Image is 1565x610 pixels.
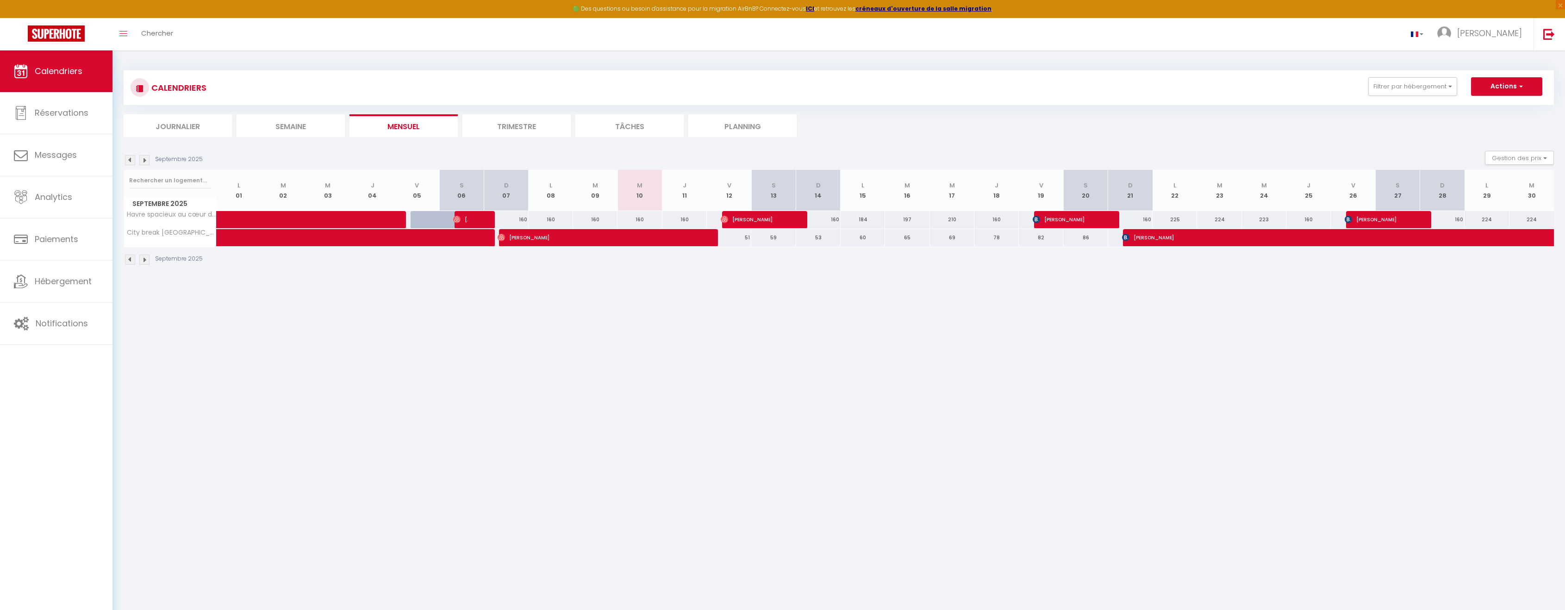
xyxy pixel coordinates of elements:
[395,170,439,211] th: 05
[1351,181,1355,190] abbr: V
[325,181,330,190] abbr: M
[237,181,240,190] abbr: L
[806,5,814,12] a: ICI
[974,211,1019,228] div: 160
[261,170,306,211] th: 02
[707,229,751,246] div: 51
[349,114,458,137] li: Mensuel
[930,170,974,211] th: 17
[1063,229,1108,246] div: 86
[35,107,88,118] span: Réservations
[904,181,910,190] abbr: M
[1529,181,1534,190] abbr: M
[453,211,468,228] span: [PERSON_NAME]
[1396,181,1400,190] abbr: S
[350,170,394,211] th: 04
[573,211,617,228] div: 160
[841,170,885,211] th: 15
[683,181,686,190] abbr: J
[1019,170,1063,211] th: 19
[35,233,78,245] span: Paiements
[1108,170,1153,211] th: 21
[1122,229,1378,246] span: [PERSON_NAME]
[751,170,796,211] th: 13
[1242,211,1286,228] div: 223
[816,181,821,190] abbr: D
[1420,170,1465,211] th: 28
[35,191,72,203] span: Analytics
[796,229,841,246] div: 53
[796,170,841,211] th: 14
[484,211,528,228] div: 160
[1039,181,1043,190] abbr: V
[504,181,509,190] abbr: D
[1286,211,1331,228] div: 160
[861,181,864,190] abbr: L
[149,77,206,98] h3: CALENDRIERS
[885,229,929,246] div: 65
[1485,181,1488,190] abbr: L
[707,170,751,211] th: 12
[439,170,484,211] th: 06
[1509,211,1554,228] div: 224
[35,275,92,287] span: Hébergement
[841,229,885,246] div: 60
[1465,170,1509,211] th: 29
[885,211,929,228] div: 197
[125,229,218,236] span: City break [GEOGRAPHIC_DATA] • Grand balcon
[1197,211,1241,228] div: 224
[7,4,35,31] button: Ouvrir le widget de chat LiveChat
[573,170,617,211] th: 09
[662,170,707,211] th: 11
[930,211,974,228] div: 210
[1307,181,1310,190] abbr: J
[617,170,662,211] th: 10
[1173,181,1176,190] abbr: L
[35,149,77,161] span: Messages
[134,18,180,50] a: Chercher
[841,211,885,228] div: 184
[484,170,528,211] th: 07
[462,114,571,137] li: Trimestre
[129,172,211,189] input: Rechercher un logement...
[1108,211,1153,228] div: 160
[125,211,218,218] span: Havre spacieux au cœur de [GEOGRAPHIC_DATA] - 8 personnes
[1485,151,1554,165] button: Gestion des prix
[1242,170,1286,211] th: 24
[1345,211,1404,228] span: [PERSON_NAME]
[1084,181,1088,190] abbr: S
[529,170,573,211] th: 08
[498,229,690,246] span: [PERSON_NAME]
[721,211,780,228] span: [PERSON_NAME]
[1457,27,1522,39] span: [PERSON_NAME]
[460,181,464,190] abbr: S
[855,5,991,12] a: créneaux d'ouverture de la salle migration
[237,114,345,137] li: Semaine
[1019,229,1063,246] div: 82
[796,211,841,228] div: 160
[1440,181,1445,190] abbr: D
[549,181,552,190] abbr: L
[885,170,929,211] th: 16
[1437,26,1451,40] img: ...
[727,181,731,190] abbr: V
[617,211,662,228] div: 160
[155,155,203,164] p: Septembre 2025
[1217,181,1222,190] abbr: M
[281,181,286,190] abbr: M
[575,114,684,137] li: Tâches
[637,181,642,190] abbr: M
[930,229,974,246] div: 69
[1063,170,1108,211] th: 20
[306,170,350,211] th: 03
[371,181,374,190] abbr: J
[1543,28,1555,40] img: logout
[1153,211,1197,228] div: 225
[1509,170,1554,211] th: 30
[28,25,85,42] img: Super Booking
[1471,77,1542,96] button: Actions
[35,65,82,77] span: Calendriers
[217,170,261,211] th: 01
